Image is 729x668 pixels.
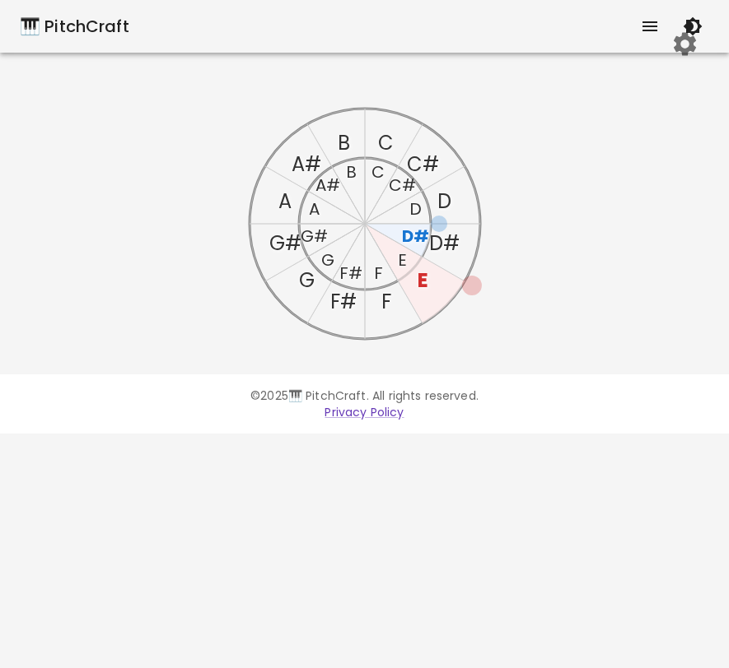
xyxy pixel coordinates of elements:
text: A# [315,174,339,197]
text: D# [428,230,459,257]
text: B [345,160,356,183]
text: C [372,160,385,183]
text: G# [269,230,301,257]
a: Privacy Policy [325,404,404,420]
text: D# [402,225,429,248]
text: E [397,248,406,271]
text: G [298,267,314,294]
text: B [337,129,349,156]
text: F [381,288,390,315]
button: show more [630,7,670,46]
text: C# [407,151,439,178]
text: D [437,188,451,215]
p: © 2025 🎹 PitchCraft. All rights reserved. [20,387,709,404]
text: A# [292,151,321,178]
text: F# [339,262,362,285]
text: A [278,188,292,215]
text: C [378,129,394,156]
text: F# [329,288,356,315]
text: G# [300,225,327,248]
text: F [373,262,382,285]
text: E [418,267,428,294]
text: D [409,197,422,220]
text: A [308,197,319,220]
a: 🎹 PitchCraft [20,13,129,39]
text: C# [388,174,415,197]
text: G [320,248,334,271]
